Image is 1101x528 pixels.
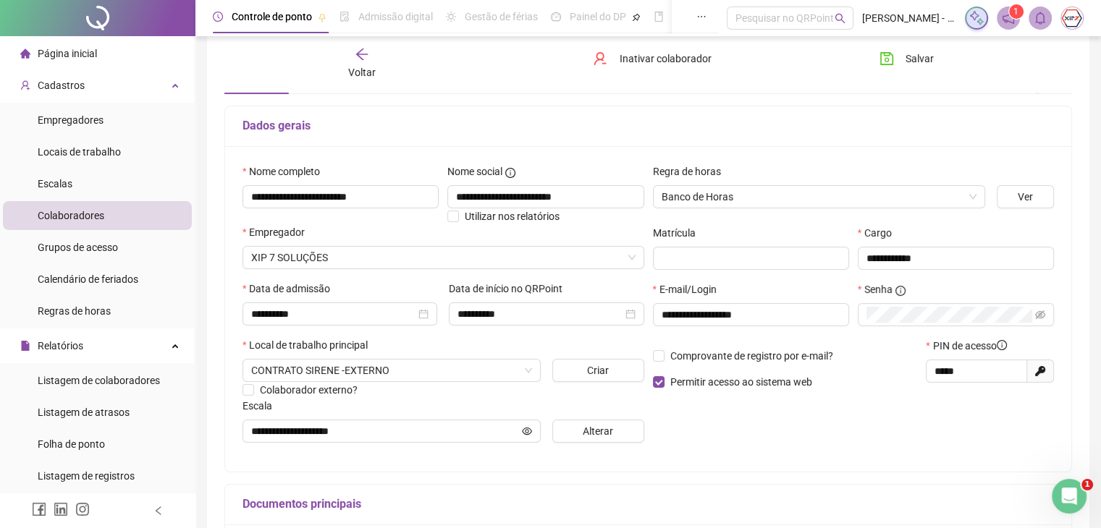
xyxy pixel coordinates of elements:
[447,163,502,179] span: Nome social
[933,338,1007,354] span: PIN de acesso
[38,470,135,482] span: Listagem de registros
[446,12,456,22] span: sun
[1035,310,1045,320] span: eye-invisible
[619,51,711,67] span: Inativar colaborador
[38,80,85,91] span: Cadastros
[1034,12,1047,25] span: bell
[1039,61,1072,94] button: ellipsis
[38,210,104,221] span: Colaboradores
[251,359,532,381] span: RODOVIA MG129, KM117
[552,420,644,443] button: Alterar
[213,12,223,22] span: clock-circle
[242,163,329,179] label: Nome completo
[505,168,515,178] span: info-circle
[670,350,833,362] span: Comprovante de registro por e-mail?
[38,146,121,158] span: Locais de trabalho
[1013,7,1018,17] span: 1
[1061,7,1083,29] img: 24151
[242,337,377,353] label: Local de trabalho principal
[654,12,664,22] span: book
[969,10,984,26] img: sparkle-icon.fc2bf0ac1784a2077858766a79e2daf3.svg
[583,423,613,439] span: Alterar
[318,13,326,22] span: pushpin
[1009,4,1024,19] sup: 1
[38,178,72,190] span: Escalas
[1052,479,1087,514] iframe: Intercom live chat
[38,406,130,418] span: Listagem de atrasos
[653,225,705,241] label: Matrícula
[465,11,538,22] span: Gestão de férias
[696,12,706,22] span: ellipsis
[38,340,83,352] span: Relatórios
[906,51,934,67] span: Salvar
[551,12,561,22] span: dashboard
[864,281,893,297] span: Senha
[260,384,358,396] span: Colaborador externo?
[997,340,1007,350] span: info-circle
[879,51,894,66] span: save
[32,502,46,516] span: facebook
[593,51,607,66] span: user-delete
[895,286,906,296] span: info-circle
[54,502,68,516] span: linkedin
[869,47,945,70] button: Salvar
[242,398,282,414] label: Escala
[358,11,433,22] span: Admissão digital
[38,305,111,317] span: Regras de horas
[582,47,722,70] button: Inativar colaborador
[339,12,350,22] span: file-done
[20,80,30,90] span: user-add
[862,10,956,26] span: [PERSON_NAME] - XIP 7 SOLUÇÕES
[653,163,730,179] label: Regra de horas
[38,438,105,450] span: Folha de ponto
[38,242,118,253] span: Grupos de acesso
[38,48,97,59] span: Página inicial
[1081,479,1093,490] span: 1
[997,185,1054,208] button: Ver
[662,186,976,208] span: Banco de Horas
[242,117,1054,135] h5: Dados gerais
[242,224,314,240] label: Empregador
[465,210,560,222] span: Utilizar nos relatórios
[1002,12,1015,25] span: notification
[232,11,312,22] span: Controle de ponto
[20,48,30,59] span: home
[38,114,104,126] span: Empregadores
[449,281,572,297] label: Data de início no QRPoint
[1018,189,1033,205] span: Ver
[242,495,1054,513] h5: Documentos principais
[552,359,644,382] button: Criar
[153,506,164,516] span: left
[348,67,376,78] span: Voltar
[587,362,609,378] span: Criar
[522,426,532,436] span: eye
[653,281,726,297] label: E-mail/Login
[835,13,845,24] span: search
[38,273,138,285] span: Calendário de feriados
[75,502,90,516] span: instagram
[242,281,339,297] label: Data de admissão
[251,247,636,268] span: XIP 7 INFORMATICA LTDA
[570,11,626,22] span: Painel do DP
[355,47,369,61] span: arrow-left
[670,376,812,388] span: Permitir acesso ao sistema web
[858,225,901,241] label: Cargo
[20,341,30,351] span: file
[38,375,160,386] span: Listagem de colaboradores
[632,13,641,22] span: pushpin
